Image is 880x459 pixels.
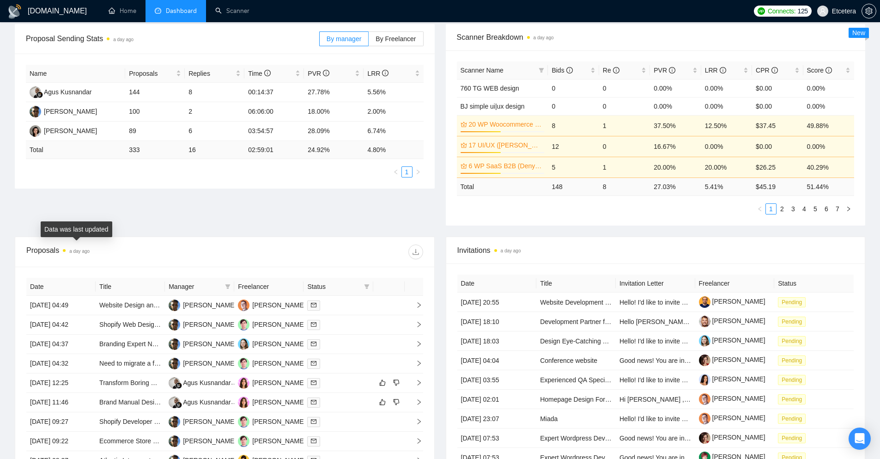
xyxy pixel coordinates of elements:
[799,203,810,214] li: 4
[125,65,185,83] th: Proposals
[367,70,388,77] span: LRR
[238,358,249,369] img: DM
[778,376,809,383] a: Pending
[169,340,236,347] a: AP[PERSON_NAME]
[843,203,854,214] li: Next Page
[304,122,364,141] td: 28.09%
[778,415,809,422] a: Pending
[701,97,752,115] td: 0.00%
[616,275,695,293] th: Invitation Letter
[183,378,231,388] div: Agus Kusnandar
[701,177,752,196] td: 5.41 %
[238,379,305,386] a: PD[PERSON_NAME]
[238,320,305,328] a: DM[PERSON_NAME]
[650,97,701,115] td: 0.00%
[461,85,519,92] a: 760 TG WEB design
[185,102,244,122] td: 2
[125,141,185,159] td: 333
[391,377,402,388] button: dislike
[810,204,820,214] a: 5
[252,397,305,407] div: [PERSON_NAME]
[457,293,537,312] td: [DATE] 20:55
[244,141,304,159] td: 02:59:01
[566,67,573,73] span: info-circle
[99,398,261,406] a: Brand Manual Designer Needed for Presentation Design
[238,398,305,405] a: PD[PERSON_NAME]
[327,35,361,43] span: By manager
[415,169,421,175] span: right
[832,203,843,214] li: 7
[699,374,710,386] img: c1gXmXyoz68N4Zyww_PamBU4ucWS7AEmqDTbmtsfQTkokA7zrFctm8g_6TsF9faNkn
[238,437,305,444] a: DM[PERSON_NAME]
[176,382,182,389] img: gigradar-bm.png
[69,249,90,254] time: a day ago
[248,70,270,77] span: Time
[364,83,423,102] td: 5.56%
[408,245,423,259] button: download
[819,8,826,14] span: user
[41,221,112,237] div: Data was last updated
[30,107,97,115] a: AP[PERSON_NAME]
[26,315,96,335] td: [DATE] 04:42
[238,435,249,447] img: DM
[391,397,402,408] button: dislike
[169,319,180,330] img: AP
[401,166,413,177] li: 1
[540,318,721,325] a: Development Partner for our Website (Next.js + Custom Editor)
[376,35,416,43] span: By Freelancer
[540,396,654,403] a: Homepage Design For Nanosmoothies!
[540,435,833,442] a: Expert Wordpress Developer Needed to Create Responsive Wordpress Website from our PSD design.
[699,316,710,327] img: c1NdFSSq5pE7yJXLBGcW9jxywT2An-n1bQdnmEQLKZck98X2hTGgPQuB7FTf41YUiT
[540,357,597,364] a: Conference website
[752,97,803,115] td: $0.00
[788,203,799,214] li: 3
[30,88,92,95] a: AKAgus Kusnandar
[534,35,554,40] time: a day ago
[803,157,854,177] td: 40.29%
[825,67,832,73] span: info-circle
[548,177,599,196] td: 148
[44,106,97,116] div: [PERSON_NAME]
[413,166,424,177] li: Next Page
[379,398,386,406] span: like
[169,377,180,389] img: AK
[599,115,650,136] td: 1
[238,416,249,428] img: DM
[304,83,364,102] td: 27.78%
[752,136,803,157] td: $0.00
[797,6,807,16] span: 125
[30,106,41,117] img: AP
[234,278,303,296] th: Freelancer
[821,204,831,214] a: 6
[778,336,806,346] span: Pending
[7,4,22,19] img: logo
[701,115,752,136] td: 12.50%
[185,83,244,102] td: 8
[125,122,185,141] td: 89
[238,417,305,425] a: DM[PERSON_NAME]
[304,141,364,159] td: 24.92 %
[188,68,234,79] span: Replies
[311,341,316,347] span: mail
[238,338,249,350] img: VY
[669,67,675,73] span: info-circle
[323,70,329,76] span: info-circle
[311,322,316,327] span: mail
[238,340,305,347] a: VY[PERSON_NAME]
[752,177,803,196] td: $ 45.19
[778,414,806,424] span: Pending
[129,68,174,79] span: Proposals
[215,7,249,15] a: searchScanner
[650,79,701,97] td: 0.00%
[409,248,423,256] span: download
[803,79,854,97] td: 0.00%
[756,67,777,74] span: CPR
[701,79,752,97] td: 0.00%
[777,204,787,214] a: 2
[852,29,865,37] span: New
[113,37,134,42] time: a day ago
[364,141,423,159] td: 4.80 %
[758,7,765,15] img: upwork-logo.png
[699,414,765,422] a: [PERSON_NAME]
[311,438,316,444] span: mail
